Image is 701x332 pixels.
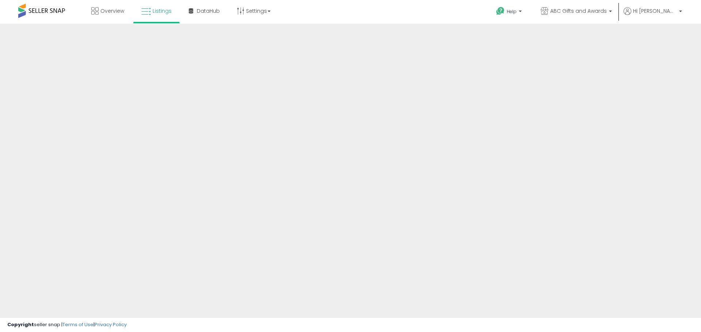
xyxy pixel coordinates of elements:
[153,7,172,15] span: Listings
[550,7,607,15] span: ABC Gifts and Awards
[197,7,220,15] span: DataHub
[62,321,93,328] a: Terms of Use
[633,7,677,15] span: Hi [PERSON_NAME]
[95,321,127,328] a: Privacy Policy
[7,321,34,328] strong: Copyright
[507,8,517,15] span: Help
[496,7,505,16] i: Get Help
[490,1,529,24] a: Help
[7,321,127,328] div: seller snap | |
[100,7,124,15] span: Overview
[624,7,682,24] a: Hi [PERSON_NAME]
